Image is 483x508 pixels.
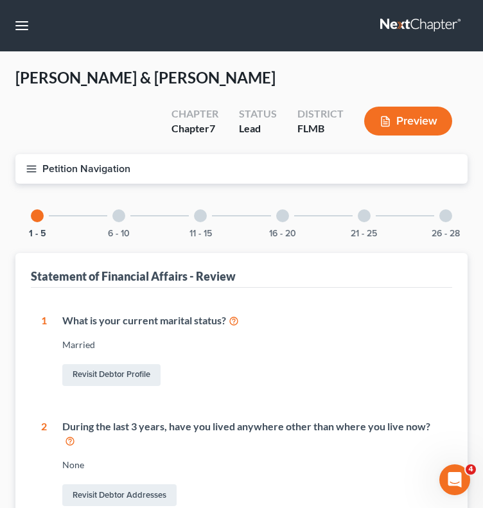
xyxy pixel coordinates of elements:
[351,229,377,238] button: 21 - 25
[297,121,344,136] div: FLMB
[432,229,460,238] button: 26 - 28
[62,364,161,386] a: Revisit Debtor Profile
[171,121,218,136] div: Chapter
[297,107,344,121] div: District
[209,122,215,134] span: 7
[108,229,130,238] button: 6 - 10
[15,68,276,87] span: [PERSON_NAME] & [PERSON_NAME]
[62,419,442,449] div: During the last 3 years, have you lived anywhere other than where you live now?
[31,268,236,284] div: Statement of Financial Affairs - Review
[189,229,212,238] button: 11 - 15
[171,107,218,121] div: Chapter
[15,154,468,184] button: Petition Navigation
[41,313,47,389] div: 1
[364,107,452,136] button: Preview
[439,464,470,495] iframe: Intercom live chat
[239,107,277,121] div: Status
[29,229,46,238] button: 1 - 5
[466,464,476,475] span: 4
[62,484,177,506] a: Revisit Debtor Addresses
[62,313,442,328] div: What is your current marital status?
[269,229,296,238] button: 16 - 20
[62,338,442,351] div: Married
[239,121,277,136] div: Lead
[62,459,442,471] div: None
